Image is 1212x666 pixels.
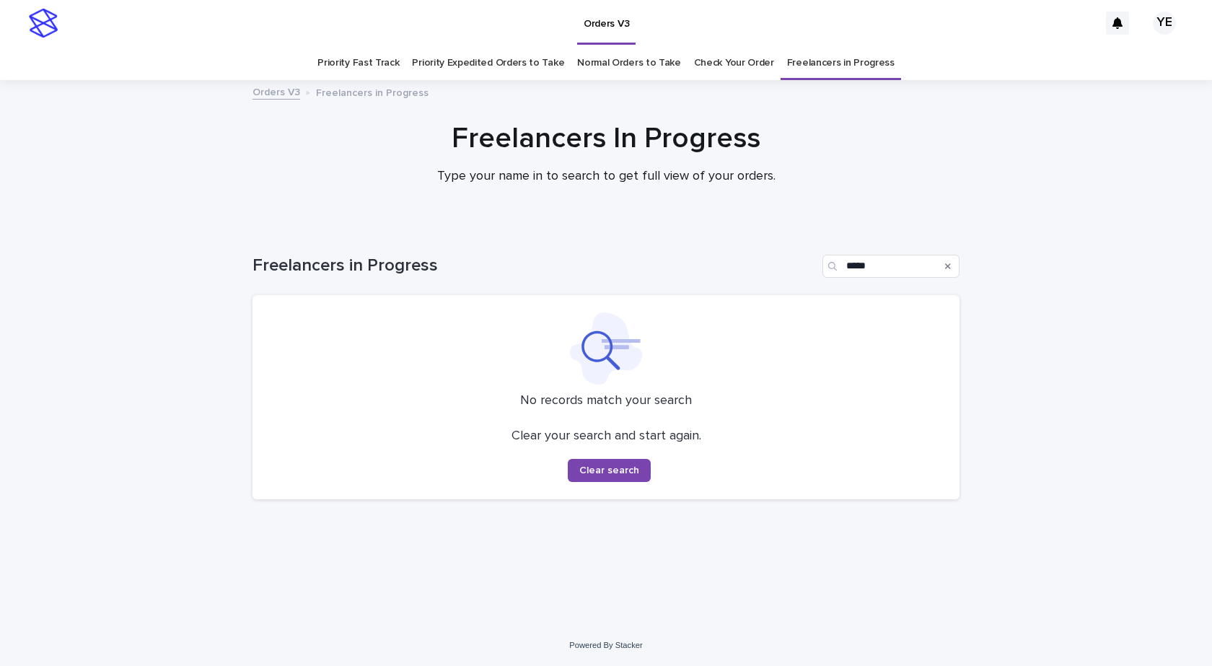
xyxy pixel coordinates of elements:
[787,46,895,80] a: Freelancers in Progress
[316,84,429,100] p: Freelancers in Progress
[1153,12,1176,35] div: YE
[822,255,959,278] input: Search
[412,46,564,80] a: Priority Expedited Orders to Take
[317,46,399,80] a: Priority Fast Track
[252,83,300,100] a: Orders V3
[568,459,651,482] button: Clear search
[694,46,774,80] a: Check Your Order
[579,465,639,476] span: Clear search
[252,121,959,156] h1: Freelancers In Progress
[270,393,942,409] p: No records match your search
[252,255,817,276] h1: Freelancers in Progress
[511,429,701,444] p: Clear your search and start again.
[29,9,58,38] img: stacker-logo-s-only.png
[317,169,895,185] p: Type your name in to search to get full view of your orders.
[569,641,642,649] a: Powered By Stacker
[577,46,681,80] a: Normal Orders to Take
